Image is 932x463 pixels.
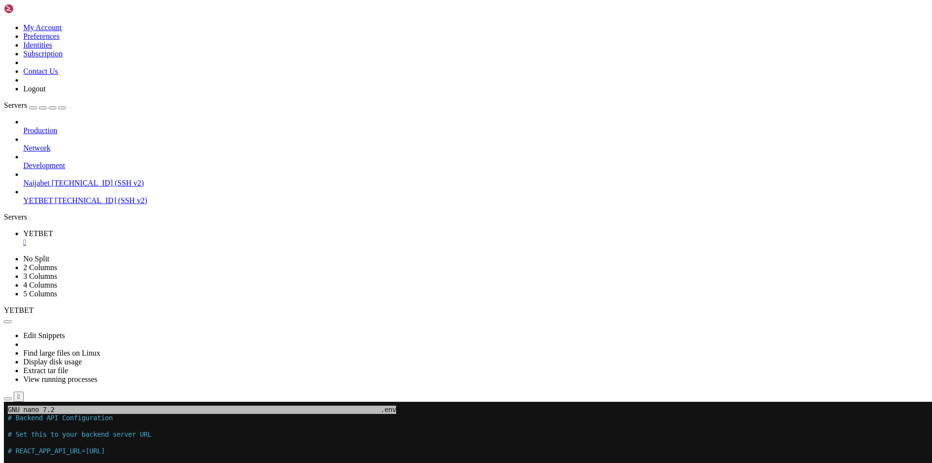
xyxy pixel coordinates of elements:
[214,392,225,400] span: M-E
[27,384,35,392] span: ^O
[115,177,118,186] div: (27, 21)
[4,12,109,20] span: # Backend API Configuration
[23,41,52,49] a: Identities
[14,392,24,402] button: 
[4,4,392,12] span: GNU nano 7.2 .env
[85,95,155,103] span: [URL][DOMAIN_NAME]
[4,4,60,14] img: Shellngn
[23,366,68,375] a: Extract tar file
[70,384,78,392] span: ^W
[132,392,140,400] span: ^J
[4,384,12,392] span: ^G
[4,306,33,314] span: YETBET
[23,85,46,93] a: Logout
[4,161,151,169] span: # REACT_APP_API_URL=[URL][DOMAIN_NAME]
[23,161,65,170] span: Development
[23,255,50,263] a: No Split
[23,179,50,187] span: Naijabet
[23,144,50,152] span: Network
[23,229,53,238] span: YETBET
[23,170,928,188] li: Naijabet [TECHNICAL_ID] (SSH v2)
[23,349,100,357] a: Find large files on Linux
[23,272,57,280] a: 3 Columns
[4,62,806,70] x-row: REACT_APP_API_URL=
[23,263,57,272] a: 2 Columns
[23,196,928,205] a: YETBET [TECHNICAL_ID] (SSH v2)
[23,153,928,170] li: Development
[4,177,806,186] x-row: REACT_APP_CONTRACT_ADDRESS=
[55,196,147,205] span: [TECHNICAL_ID] (SSH v2)
[23,126,928,135] a: Production
[163,384,171,392] span: ^C
[322,384,334,392] span: M-Q
[4,213,928,222] div: Servers
[365,384,373,392] span: ^B
[23,229,928,247] a: YETBET
[202,384,214,392] span: M-U
[268,392,276,400] span: ^Q
[23,126,57,135] span: Production
[23,144,928,153] a: Network
[23,118,928,135] li: Production
[51,179,144,187] span: [TECHNICAL_ID] (SSH v2)
[229,384,241,392] span: M-A
[241,392,252,400] span: M-6
[23,290,57,298] a: 5 Columns
[23,32,60,40] a: Preferences
[4,392,806,400] x-row: Exit Read File Replace Paste Justify Go To Line Redo Copy Where Was Next Forward
[4,111,113,119] span: # REACT_APP_SOCKET_URL=[URL]
[4,45,101,53] span: # REACT_APP_API_URL=[URL]
[23,50,63,58] a: Subscription
[27,392,35,400] span: ^R
[128,384,136,392] span: ^T
[4,384,806,392] x-row: Help Write Out Where Is Cut Execute Location Undo Set Mark To Bracket Previous Back
[23,331,65,340] a: Edit Snippets
[4,29,148,36] span: # Set this to your backend server URL
[23,238,928,247] a: 
[105,392,113,400] span: ^U
[23,135,928,153] li: Network
[17,393,20,400] div: 
[4,95,806,103] x-row: REACT_APP_SOCKET_URL=
[4,392,12,400] span: ^X
[272,384,283,392] span: M-]
[338,392,346,400] span: ^F
[23,23,62,32] a: My Account
[23,161,928,170] a: Development
[4,144,287,152] span: # For production, you might want to set this to your deployed backend URL
[4,101,27,109] span: Servers
[23,179,928,188] a: Naijabet [TECHNICAL_ID] (SSH v2)
[23,281,57,289] a: 4 Columns
[311,392,322,400] span: M-W
[23,67,58,75] a: Contact Us
[109,384,116,392] span: ^K
[74,62,144,69] span: [URL][DOMAIN_NAME]
[23,358,82,366] a: Display disk usage
[4,101,66,109] a: Servers
[23,188,928,205] li: YETBET [TECHNICAL_ID] (SSH v2)
[167,392,175,400] span: ^/
[70,392,78,400] span: ^\
[23,196,53,205] span: YETBET
[23,375,98,383] a: View running processes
